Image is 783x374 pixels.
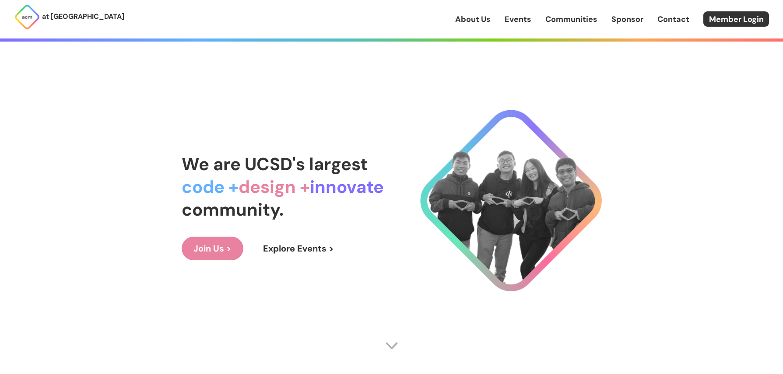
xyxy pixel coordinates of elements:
[14,4,124,30] a: at [GEOGRAPHIC_DATA]
[14,4,40,30] img: ACM Logo
[182,175,239,198] span: code +
[182,237,243,260] a: Join Us >
[42,11,124,22] p: at [GEOGRAPHIC_DATA]
[251,237,346,260] a: Explore Events >
[657,14,689,25] a: Contact
[611,14,643,25] a: Sponsor
[310,175,384,198] span: innovate
[545,14,597,25] a: Communities
[505,14,531,25] a: Events
[385,339,398,352] img: Scroll Arrow
[455,14,491,25] a: About Us
[239,175,310,198] span: design +
[182,198,284,221] span: community.
[703,11,769,27] a: Member Login
[182,153,368,175] span: We are UCSD's largest
[420,110,602,291] img: Cool Logo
